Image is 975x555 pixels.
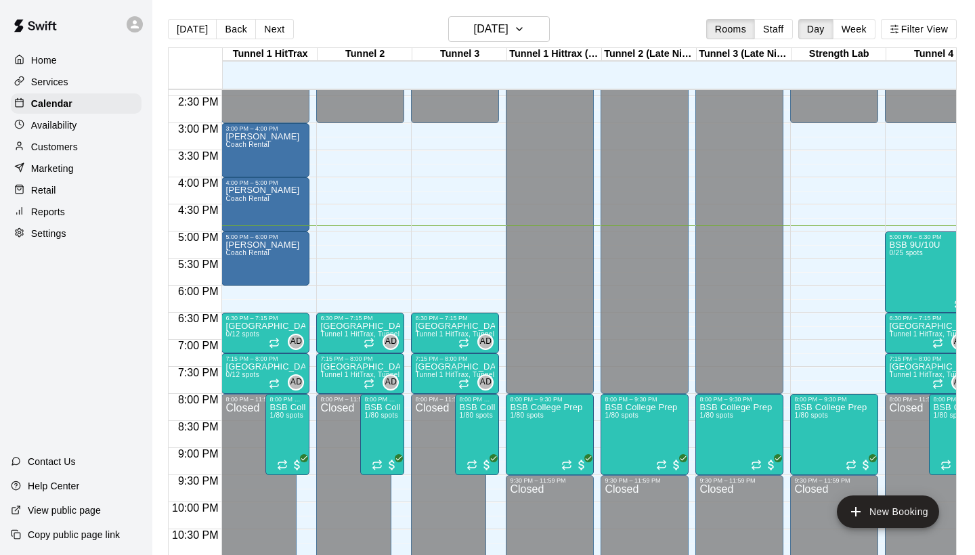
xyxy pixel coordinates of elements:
[385,376,397,389] span: AD
[31,162,74,175] p: Marketing
[510,477,590,484] div: 9:30 PM – 11:59 PM
[477,374,494,391] div: Adrian DeWald
[415,355,495,362] div: 7:15 PM – 8:00 PM
[951,334,968,350] div: Adrian DeWald
[837,495,939,528] button: add
[480,335,492,349] span: AD
[221,313,309,353] div: 6:30 PM – 7:15 PM: Sandlot Academy
[175,286,222,297] span: 6:00 PM
[11,72,142,92] div: Services
[225,234,305,240] div: 5:00 PM – 6:00 PM
[448,16,550,42] button: [DATE]
[561,460,572,470] span: Recurring event
[458,378,469,389] span: Recurring event
[510,396,590,403] div: 8:00 PM – 9:30 PM
[175,313,222,324] span: 6:30 PM
[754,19,793,39] button: Staff
[225,141,269,148] span: Coach Rental
[175,150,222,162] span: 3:30 PM
[318,48,412,61] div: Tunnel 2
[265,394,309,475] div: 8:00 PM – 9:30 PM: BSB College Prep
[889,396,956,403] div: 8:00 PM – 11:59 PM
[31,140,78,154] p: Customers
[221,123,309,177] div: 3:00 PM – 4:00 PM: Alec Smith
[415,371,654,378] span: Tunnel 1 HitTrax, Tunnel 2, Tunnel 3, Tunnel 4, Tunnel 5, Tunnel 6- Hittrax
[11,180,142,200] a: Retail
[507,48,602,61] div: Tunnel 1 Hittrax (Late Night)
[221,231,309,286] div: 5:00 PM – 6:00 PM: Alec Smith
[885,353,973,394] div: 7:15 PM – 8:00 PM: Sandlot Academy
[846,460,857,470] span: Recurring event
[221,177,309,231] div: 4:00 PM – 5:00 PM: Alec Smith
[605,412,638,419] span: 1/80 spots filled
[31,205,65,219] p: Reports
[385,458,399,472] span: All customers have paid
[28,479,79,493] p: Help Center
[293,374,304,391] span: Adrian DeWald
[11,50,142,70] a: Home
[290,458,304,472] span: All customers have paid
[175,204,222,216] span: 4:30 PM
[656,460,667,470] span: Recurring event
[31,183,56,197] p: Retail
[415,315,495,321] div: 6:30 PM – 7:15 PM
[602,48,697,61] div: Tunnel 2 (Late Night)
[11,93,142,114] a: Calendar
[929,394,973,475] div: 8:00 PM – 9:30 PM: BSB College Prep
[175,340,222,351] span: 7:00 PM
[320,396,387,403] div: 8:00 PM – 11:59 PM
[474,20,508,39] h6: [DATE]
[11,137,142,157] a: Customers
[885,313,973,353] div: 6:30 PM – 7:15 PM: Sandlot Academy
[932,338,943,349] span: Recurring event
[169,529,221,541] span: 10:30 PM
[216,19,256,39] button: Back
[383,374,399,391] div: Adrian DeWald
[225,355,305,362] div: 7:15 PM – 8:00 PM
[316,313,404,353] div: 6:30 PM – 7:15 PM: Sandlot Academy
[175,177,222,189] span: 4:00 PM
[360,394,404,475] div: 8:00 PM – 9:30 PM: BSB College Prep
[28,455,76,468] p: Contact Us
[175,394,222,405] span: 8:00 PM
[255,19,293,39] button: Next
[385,335,397,349] span: AD
[411,313,499,353] div: 6:30 PM – 7:15 PM: Sandlot Academy
[605,477,685,484] div: 9:30 PM – 11:59 PM
[483,374,494,391] span: Adrian DeWald
[31,97,72,110] p: Calendar
[885,231,973,313] div: 5:00 PM – 6:30 PM: BSB 9U/10U
[372,460,383,470] span: Recurring event
[169,502,221,514] span: 10:00 PM
[221,353,309,394] div: 7:15 PM – 8:00 PM: Sandlot Academy
[320,330,559,338] span: Tunnel 1 HitTrax, Tunnel 2, Tunnel 3, Tunnel 4, Tunnel 5, Tunnel 6- Hittrax
[11,202,142,222] a: Reports
[415,330,654,338] span: Tunnel 1 HitTrax, Tunnel 2, Tunnel 3, Tunnel 4, Tunnel 5, Tunnel 6- Hittrax
[11,158,142,179] a: Marketing
[31,227,66,240] p: Settings
[31,118,77,132] p: Availability
[269,378,280,389] span: Recurring event
[459,396,495,403] div: 8:00 PM – 9:30 PM
[881,19,957,39] button: Filter View
[28,504,101,517] p: View public page
[175,475,222,487] span: 9:30 PM
[695,394,783,475] div: 8:00 PM – 9:30 PM: BSB College Prep
[225,330,259,338] span: 0/12 spots filled
[751,460,762,470] span: Recurring event
[458,338,469,349] span: Recurring event
[269,338,280,349] span: Recurring event
[605,396,685,403] div: 8:00 PM – 9:30 PM
[459,412,492,419] span: 1/80 spots filled
[388,334,399,350] span: Adrian DeWald
[175,123,222,135] span: 3:00 PM
[506,394,594,475] div: 8:00 PM – 9:30 PM: BSB College Prep
[933,412,966,419] span: 1/80 spots filled
[175,421,222,432] span: 8:30 PM
[28,528,120,541] p: Copy public page link
[290,335,302,349] span: AD
[833,19,875,39] button: Week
